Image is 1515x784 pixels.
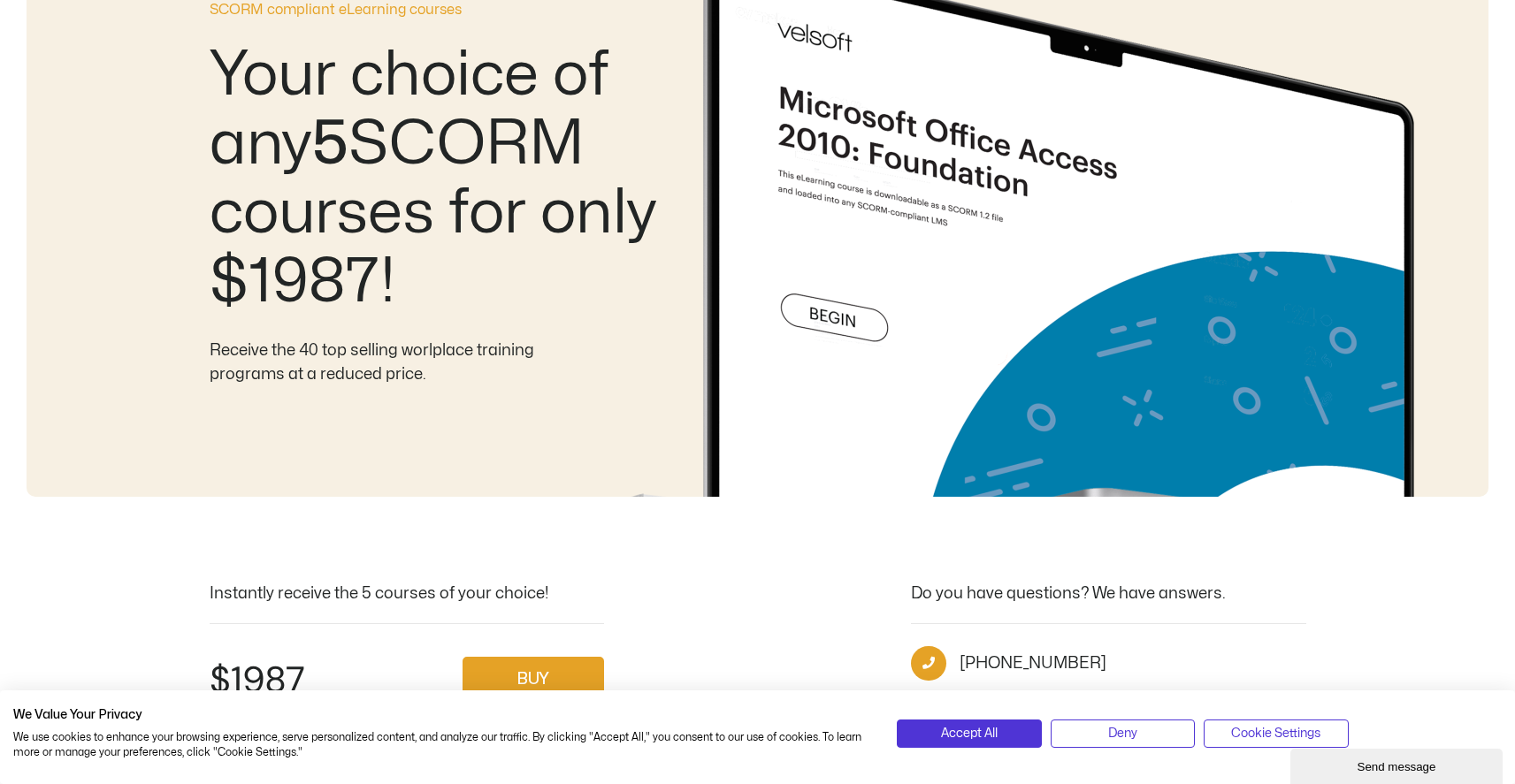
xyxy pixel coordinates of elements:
[210,42,658,317] h2: Your choice of any SCORM courses for only $1987!
[13,730,870,760] p: We use cookies to enhance your browsing experience, serve personalized content, and analyze our t...
[1051,719,1195,748] button: Deny all cookies
[210,339,603,388] div: Receive the 40 top selling worlplace training programs at a reduced price.
[516,667,549,693] span: BUY
[13,707,870,723] h2: We Value Your Privacy
[911,582,1305,605] div: Do you have questions? We have answers.
[1231,724,1320,743] span: Cookie Settings
[311,115,348,174] b: 5
[210,657,305,704] h2: $1987
[941,724,998,743] span: Accept All
[897,719,1041,748] button: Accept all cookies
[1108,724,1137,743] span: Deny
[955,651,1106,675] span: [PHONE_NUMBER]
[210,582,604,605] div: Instantly receive the 5 courses of your choice!
[1290,745,1506,784] iframe: chat widget
[463,657,604,704] a: BUY
[1204,719,1348,748] button: Adjust cookie preferences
